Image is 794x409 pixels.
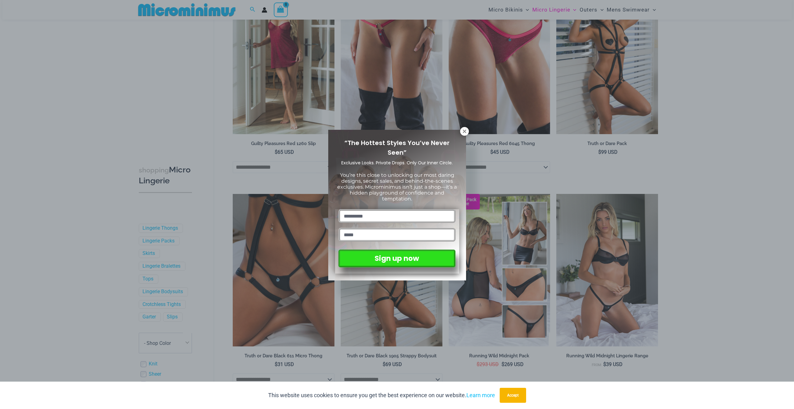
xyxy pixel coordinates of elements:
[500,388,526,403] button: Accept
[268,391,495,400] p: This website uses cookies to ensure you get the best experience on our website.
[460,127,469,136] button: Close
[466,392,495,398] a: Learn more
[337,172,457,202] span: You’re this close to unlocking our most daring designs, secret sales, and behind-the-scenes exclu...
[344,139,450,157] span: “The Hottest Styles You’ve Never Seen”
[341,160,453,166] span: Exclusive Looks. Private Drops. Only Our Inner Circle.
[339,250,455,267] button: Sign up now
